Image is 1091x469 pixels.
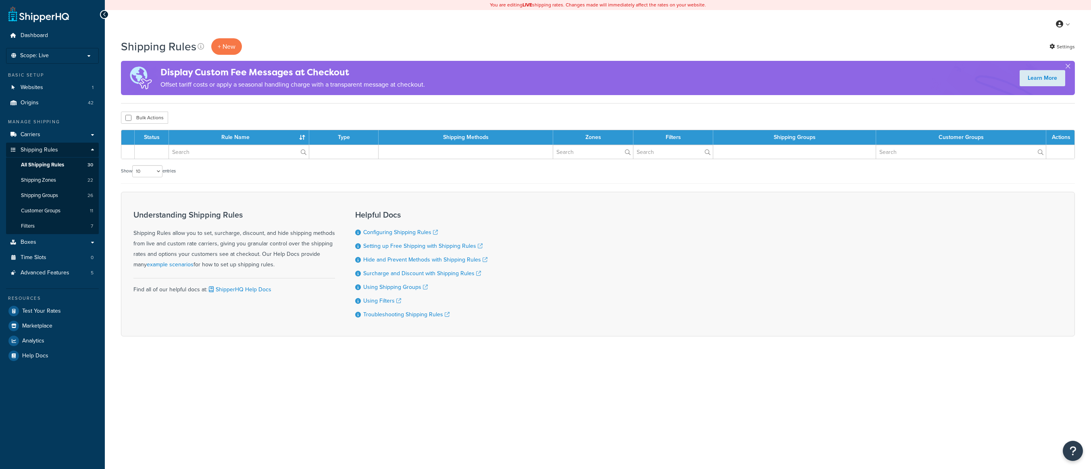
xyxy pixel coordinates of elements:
[379,130,553,145] th: Shipping Methods
[553,130,633,145] th: Zones
[6,173,99,188] li: Shipping Zones
[6,235,99,250] a: Boxes
[363,269,481,278] a: Surcharge and Discount with Shipping Rules
[121,112,168,124] button: Bulk Actions
[6,80,99,95] a: Websites 1
[6,143,99,158] a: Shipping Rules
[133,210,335,219] h3: Understanding Shipping Rules
[309,130,379,145] th: Type
[21,192,58,199] span: Shipping Groups
[91,270,94,276] span: 5
[8,6,69,22] a: ShipperHQ Home
[22,308,61,315] span: Test Your Rates
[160,66,425,79] h4: Display Custom Fee Messages at Checkout
[135,130,169,145] th: Status
[121,61,160,95] img: duties-banner-06bc72dcb5fe05cb3f9472aba00be2ae8eb53ab6f0d8bb03d382ba314ac3c341.png
[6,188,99,203] li: Shipping Groups
[6,295,99,302] div: Resources
[21,147,58,154] span: Shipping Rules
[6,80,99,95] li: Websites
[1020,70,1065,86] a: Learn More
[6,127,99,142] a: Carriers
[87,177,93,184] span: 22
[22,353,48,359] span: Help Docs
[633,145,713,159] input: Search
[21,100,39,106] span: Origins
[6,319,99,333] a: Marketplace
[6,173,99,188] a: Shipping Zones 22
[553,145,633,159] input: Search
[87,162,93,168] span: 30
[22,338,44,344] span: Analytics
[6,72,99,79] div: Basic Setup
[6,95,99,110] li: Origins
[6,266,99,280] li: Advanced Features
[91,254,94,261] span: 0
[21,270,69,276] span: Advanced Features
[87,192,93,199] span: 26
[21,84,43,91] span: Websites
[133,210,335,270] div: Shipping Rules allow you to set, surcharge, discount, and hide shipping methods from live and cus...
[363,242,483,250] a: Setting up Free Shipping with Shipping Rules
[6,143,99,234] li: Shipping Rules
[363,255,487,264] a: Hide and Prevent Methods with Shipping Rules
[6,349,99,363] a: Help Docs
[211,38,242,55] p: + New
[1046,130,1074,145] th: Actions
[1063,441,1083,461] button: Open Resource Center
[6,158,99,172] a: All Shipping Rules 30
[90,208,93,214] span: 11
[169,145,309,159] input: Search
[6,95,99,110] a: Origins 42
[88,100,94,106] span: 42
[207,285,271,294] a: ShipperHQ Help Docs
[6,266,99,280] a: Advanced Features 5
[22,323,52,330] span: Marketplace
[20,52,49,59] span: Scope: Live
[6,158,99,172] li: All Shipping Rules
[21,32,48,39] span: Dashboard
[876,130,1046,145] th: Customer Groups
[6,250,99,265] li: Time Slots
[6,203,99,218] a: Customer Groups 11
[633,130,713,145] th: Filters
[6,203,99,218] li: Customer Groups
[6,28,99,43] a: Dashboard
[21,177,56,184] span: Shipping Zones
[21,223,35,230] span: Filters
[1049,41,1075,52] a: Settings
[6,188,99,203] a: Shipping Groups 26
[876,145,1046,159] input: Search
[355,210,487,219] h3: Helpful Docs
[21,162,64,168] span: All Shipping Rules
[6,250,99,265] a: Time Slots 0
[523,1,532,8] b: LIVE
[713,130,876,145] th: Shipping Groups
[92,84,94,91] span: 1
[133,278,335,295] div: Find all of our helpful docs at:
[147,260,194,269] a: example scenarios
[363,228,438,237] a: Configuring Shipping Rules
[121,39,196,54] h1: Shipping Rules
[21,239,36,246] span: Boxes
[363,310,450,319] a: Troubleshooting Shipping Rules
[121,165,176,177] label: Show entries
[132,165,162,177] select: Showentries
[91,223,93,230] span: 7
[21,131,40,138] span: Carriers
[6,219,99,234] a: Filters 7
[363,283,428,291] a: Using Shipping Groups
[6,219,99,234] li: Filters
[160,79,425,90] p: Offset tariff costs or apply a seasonal handling charge with a transparent message at checkout.
[6,334,99,348] a: Analytics
[6,304,99,318] a: Test Your Rates
[21,254,46,261] span: Time Slots
[363,297,401,305] a: Using Filters
[6,118,99,125] div: Manage Shipping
